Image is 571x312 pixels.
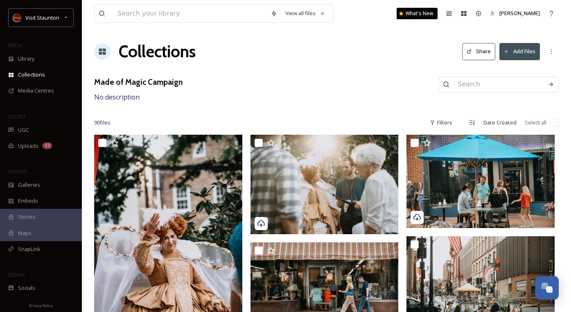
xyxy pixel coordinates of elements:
[18,126,29,134] span: UGC
[479,115,521,131] div: Date Created
[94,76,183,88] h3: Made of Magic Campaign
[18,55,34,63] span: Library
[18,284,35,292] span: Socials
[18,71,45,79] span: Collections
[18,197,38,205] span: Embeds
[13,14,21,22] img: images.png
[486,5,544,21] a: [PERSON_NAME]
[18,142,38,150] span: Uploads
[462,43,495,60] button: Share
[8,168,27,174] span: WIDGETS
[499,43,540,60] button: Add Files
[113,5,266,23] input: Search your library
[454,75,544,93] input: Search
[499,9,540,17] span: [PERSON_NAME]
[397,8,438,19] a: What's New
[406,135,555,228] img: SDDA8-25-262.jpg
[426,115,456,131] div: Filters
[18,245,41,253] span: SnapLink
[251,135,399,234] img: SDDA8-25-265.jpg
[18,87,54,95] span: Media Centres
[18,213,36,221] span: Stories
[25,14,59,21] span: Visit Staunton
[8,42,23,48] span: MEDIA
[43,142,52,149] div: 42
[94,93,140,102] span: No description
[18,181,40,189] span: Galleries
[119,39,196,64] a: Collections
[18,229,32,237] span: Maps
[8,113,26,120] span: COLLECT
[525,119,546,127] span: Select all
[535,276,559,300] button: Open Chat
[94,119,111,127] span: 90 file s
[29,300,53,310] a: Privacy Policy
[29,303,53,308] span: Privacy Policy
[8,271,25,278] span: SOCIALS
[281,5,329,21] a: View all files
